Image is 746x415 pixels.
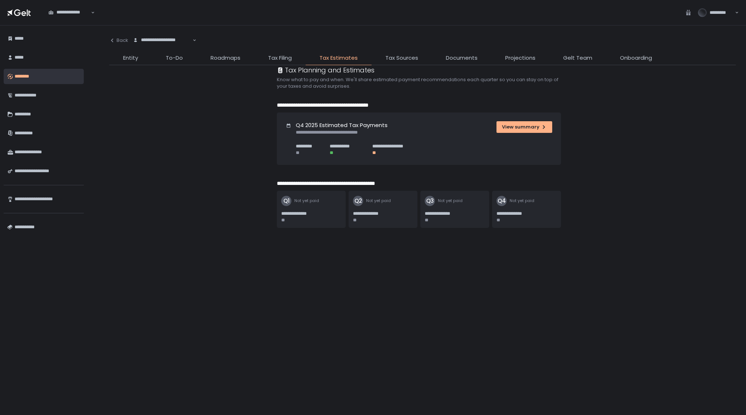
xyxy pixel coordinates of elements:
[133,43,192,51] input: Search for option
[510,198,534,203] span: Not yet paid
[366,198,391,203] span: Not yet paid
[563,54,592,62] span: Gelt Team
[446,54,478,62] span: Documents
[505,54,535,62] span: Projections
[426,197,434,205] text: Q3
[277,65,374,75] div: Tax Planning and Estimates
[620,54,652,62] span: Onboarding
[496,121,552,133] button: View summary
[166,54,183,62] span: To-Do
[498,197,506,205] text: Q4
[385,54,418,62] span: Tax Sources
[438,198,463,203] span: Not yet paid
[211,54,240,62] span: Roadmaps
[277,76,568,90] h2: Know what to pay and when. We'll share estimated payment recommendations each quarter so you can ...
[109,33,128,48] button: Back
[354,197,362,205] text: Q2
[268,54,292,62] span: Tax Filing
[44,5,95,20] div: Search for option
[319,54,358,62] span: Tax Estimates
[283,197,290,205] text: Q1
[294,198,319,203] span: Not yet paid
[109,37,128,44] div: Back
[296,121,388,130] h1: Q4 2025 Estimated Tax Payments
[48,16,90,23] input: Search for option
[123,54,138,62] span: Entity
[502,124,547,130] div: View summary
[128,33,196,48] div: Search for option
